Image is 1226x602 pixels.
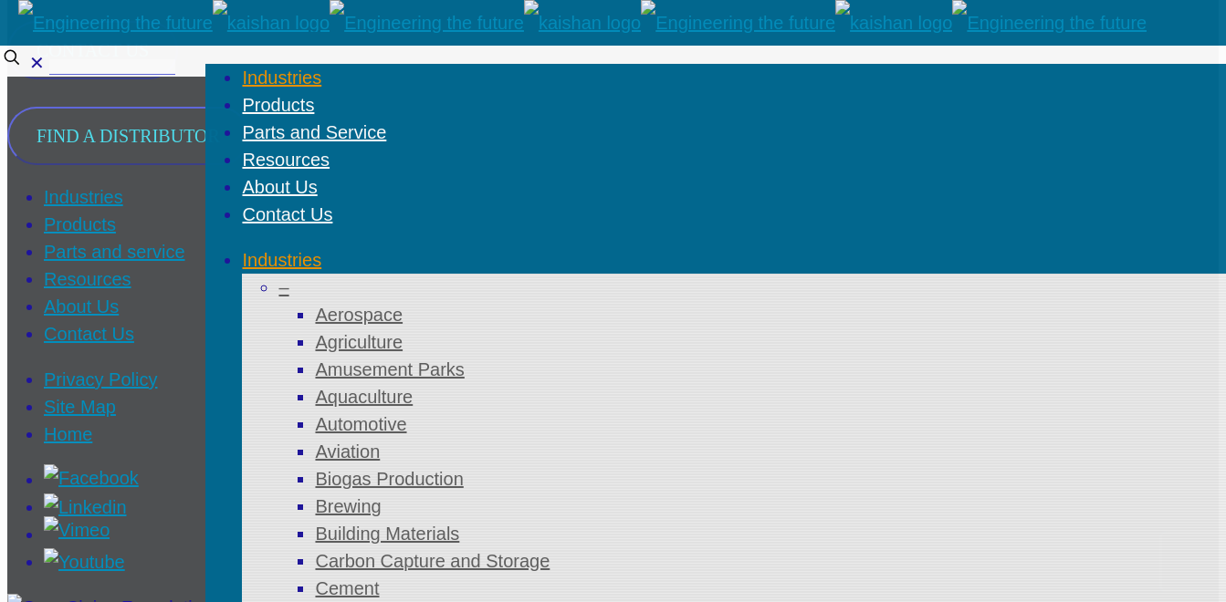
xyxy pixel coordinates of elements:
a: Industries [242,54,321,101]
span: Industries [242,250,321,270]
a: Home [44,424,92,444]
span: About Us [242,177,317,197]
a: Agriculture [315,332,403,352]
span: Resources [242,150,330,170]
a: Kaishan USA [18,8,1147,37]
a: Amusement Parks [315,359,464,379]
a: – [278,277,288,297]
a: Aquaculture [315,387,413,407]
a: About Us [44,296,119,317]
a: Cement [315,578,379,598]
img: Youtube [44,548,125,576]
a: Building Materials [315,524,459,544]
span: Products [242,95,314,115]
a: Products [242,81,314,129]
a: Parts and service [44,242,185,262]
img: Vimeo [44,516,110,544]
a: Parts and Service [242,109,386,156]
a: Contact Us [242,191,332,238]
a: Aviation [315,441,380,462]
a: Brewing [315,496,381,516]
a: Automotive [315,414,406,434]
a: Carbon Capture and Storage [315,551,550,571]
a: Industries [44,187,123,207]
span: Industries [242,67,321,88]
a: Products [44,214,116,234]
a: Resources [242,136,330,183]
a: Aerospace [315,305,403,325]
a: About Us [242,163,317,211]
a: Resources [44,269,131,289]
span: ✕ [29,53,45,73]
a: Site Map [44,397,116,417]
button: FIND A DISTRIBUTOR [7,107,249,165]
a: Contact Us [44,324,134,344]
a: Industries [242,236,321,284]
a: Biogas Production [315,469,463,489]
a: Privacy Policy [44,369,157,389]
span: Contact Us [242,204,332,224]
span: Parts and Service [242,122,386,142]
img: Linkedin [44,493,127,521]
img: Facebook [44,464,139,492]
